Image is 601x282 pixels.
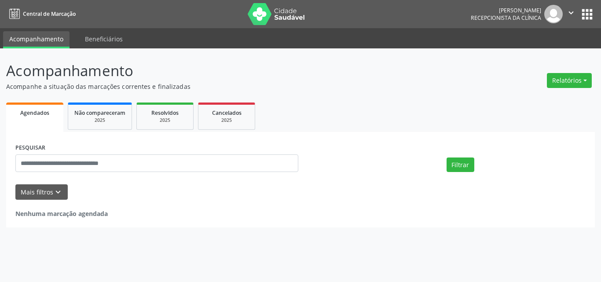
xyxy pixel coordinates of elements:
[151,109,179,117] span: Resolvidos
[74,117,125,124] div: 2025
[79,31,129,47] a: Beneficiários
[6,7,76,21] a: Central de Marcação
[3,31,70,48] a: Acompanhamento
[205,117,249,124] div: 2025
[544,5,563,23] img: img
[447,157,474,172] button: Filtrar
[74,109,125,117] span: Não compareceram
[6,82,418,91] p: Acompanhe a situação das marcações correntes e finalizadas
[471,7,541,14] div: [PERSON_NAME]
[579,7,595,22] button: apps
[212,109,242,117] span: Cancelados
[566,8,576,18] i: 
[6,60,418,82] p: Acompanhamento
[547,73,592,88] button: Relatórios
[15,184,68,200] button: Mais filtroskeyboard_arrow_down
[15,209,108,218] strong: Nenhuma marcação agendada
[23,10,76,18] span: Central de Marcação
[471,14,541,22] span: Recepcionista da clínica
[563,5,579,23] button: 
[15,141,45,155] label: PESQUISAR
[143,117,187,124] div: 2025
[20,109,49,117] span: Agendados
[53,187,63,197] i: keyboard_arrow_down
